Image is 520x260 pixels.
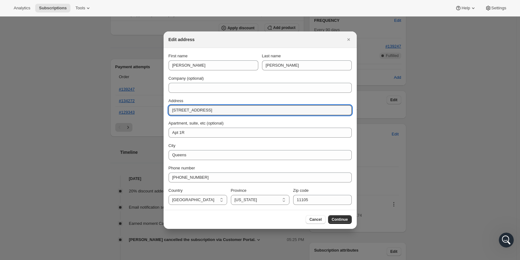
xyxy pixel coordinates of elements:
[12,13,49,21] img: logo
[7,93,118,116] div: Profile image for AdrianI also have a couple reports of current subscribers NOT able to add the b...
[83,210,104,214] span: Messages
[332,217,348,222] span: Continue
[39,6,67,11] span: Subscriptions
[481,4,510,12] button: Settings
[6,84,118,116] div: Recent messageProfile image for AdrianI also have a couple reports of current subscribers NOT abl...
[13,89,112,96] div: Recent message
[169,36,195,43] h2: Edit address
[24,210,38,214] span: Home
[13,98,25,111] img: Profile image for Adrian
[344,35,353,44] button: Close
[12,44,112,65] p: Hi [PERSON_NAME] 👋
[12,65,112,76] p: How can we help?
[328,215,352,224] button: Continue
[28,99,504,104] span: I also have a couple reports of current subscribers NOT able to add the body wash bars to current...
[169,166,195,170] span: Phone number
[65,105,87,111] div: • 10m ago
[451,4,480,12] button: Help
[169,76,204,81] span: Company (optional)
[309,217,322,222] span: Cancel
[14,6,30,11] span: Analytics
[461,6,470,11] span: Help
[262,54,281,58] span: Last name
[85,10,97,22] img: Profile image for Adrian
[28,105,64,111] div: [PERSON_NAME]
[169,121,224,125] span: Apartment, suite, etc (optional)
[35,4,70,12] button: Subscriptions
[62,194,125,219] button: Messages
[169,188,183,193] span: Country
[169,143,175,148] span: City
[169,54,188,58] span: First name
[75,6,85,11] span: Tools
[61,10,74,22] img: Profile image for Facundo
[499,233,514,248] iframe: Intercom live chat
[73,10,85,22] img: Profile image for Brian
[107,10,118,21] div: Close
[169,98,184,103] span: Address
[231,188,247,193] span: Province
[10,4,34,12] button: Analytics
[293,188,309,193] span: Zip code
[491,6,506,11] span: Settings
[306,215,325,224] button: Cancel
[72,4,95,12] button: Tools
